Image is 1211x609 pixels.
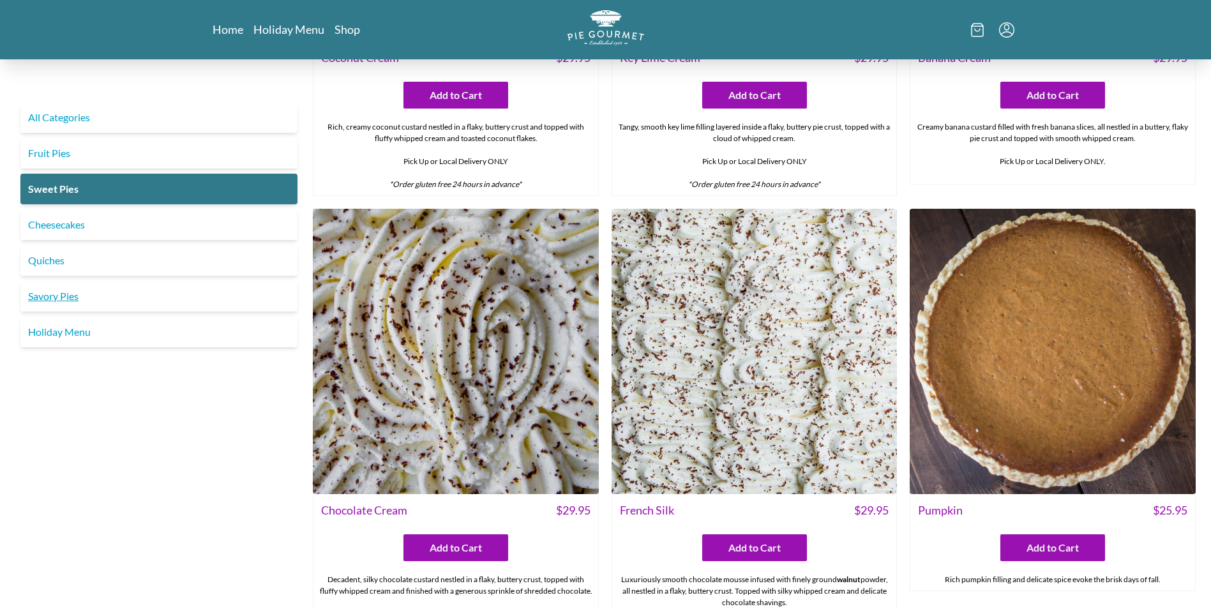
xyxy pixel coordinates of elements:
span: Add to Cart [728,540,781,555]
span: $ 29.95 [556,502,590,519]
span: Add to Cart [728,87,781,103]
span: Add to Cart [1027,87,1079,103]
span: $ 25.95 [1153,502,1187,519]
span: Pumpkin [918,502,963,519]
button: Add to Cart [702,82,807,109]
button: Menu [999,22,1014,38]
a: Holiday Menu [20,317,297,347]
a: Savory Pies [20,281,297,312]
strong: walnut [837,575,861,584]
span: French Silk [620,502,674,519]
button: Add to Cart [1000,82,1105,109]
em: *Order gluten free 24 hours in advance* [688,179,820,189]
img: logo [568,10,644,45]
img: Chocolate Cream [313,209,599,495]
button: Add to Cart [1000,534,1105,561]
button: Add to Cart [702,534,807,561]
span: Add to Cart [430,540,482,555]
span: Add to Cart [430,87,482,103]
button: Add to Cart [403,534,508,561]
a: Sweet Pies [20,174,297,204]
a: Quiches [20,245,297,276]
a: Home [213,22,243,37]
a: Cheesecakes [20,209,297,240]
div: Creamy banana custard filled with fresh banana slices, all nestled in a buttery, flaky pie crust ... [910,116,1195,184]
div: Rich pumpkin filling and delicate spice evoke the brisk days of fall. [910,569,1195,590]
img: French Silk [612,209,898,495]
div: Tangy, smooth key lime filling layered inside a flaky, buttery pie crust, topped with a cloud of ... [612,116,897,195]
a: Shop [335,22,360,37]
div: Rich, creamy coconut custard nestled in a flaky, buttery crust and topped with fluffy whipped cre... [313,116,598,195]
button: Add to Cart [403,82,508,109]
span: $ 29.95 [854,502,889,519]
span: Chocolate Cream [321,502,407,519]
a: All Categories [20,102,297,133]
a: Fruit Pies [20,138,297,169]
span: Add to Cart [1027,540,1079,555]
em: *Order gluten free 24 hours in advance* [389,179,522,189]
img: Pumpkin [910,209,1196,495]
a: Logo [568,10,644,49]
a: Holiday Menu [253,22,324,37]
